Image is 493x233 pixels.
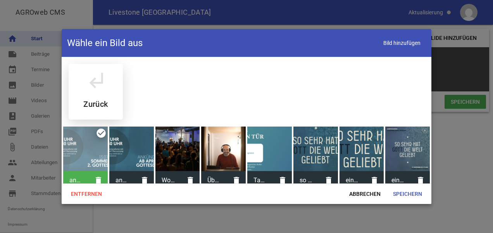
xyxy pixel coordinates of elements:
[83,100,108,108] h5: Zurück
[135,171,154,190] i: delete
[293,170,319,190] span: so sehr.jpeg
[273,171,292,190] i: delete
[63,170,89,190] span: ankuendigung-godi-sommerpause-beamer.jpg
[67,37,143,49] h4: Wähle ein Bild aus
[85,69,107,91] i: subdirectory_arrow_left
[181,171,200,190] i: delete
[378,35,426,51] span: Bild hinzufügen
[340,170,365,190] span: einladung_vs_de (4).jpg
[387,187,428,201] span: Speichern
[155,170,181,190] span: Worship.jpg
[319,171,338,190] i: delete
[343,187,387,201] span: Abbrechen
[411,171,430,190] i: delete
[201,170,227,190] span: Übersetzung.jpg
[69,64,123,120] div: Slider
[65,187,108,201] span: Entfernen
[385,170,411,190] span: einladung_vs_de (002).jpg
[109,170,135,190] span: ankuendigung-godi-web.jpg
[247,170,273,190] span: Tag der offenen Tür Slider 2.jpg
[89,171,108,190] i: delete
[365,171,384,190] i: delete
[227,171,246,190] i: delete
